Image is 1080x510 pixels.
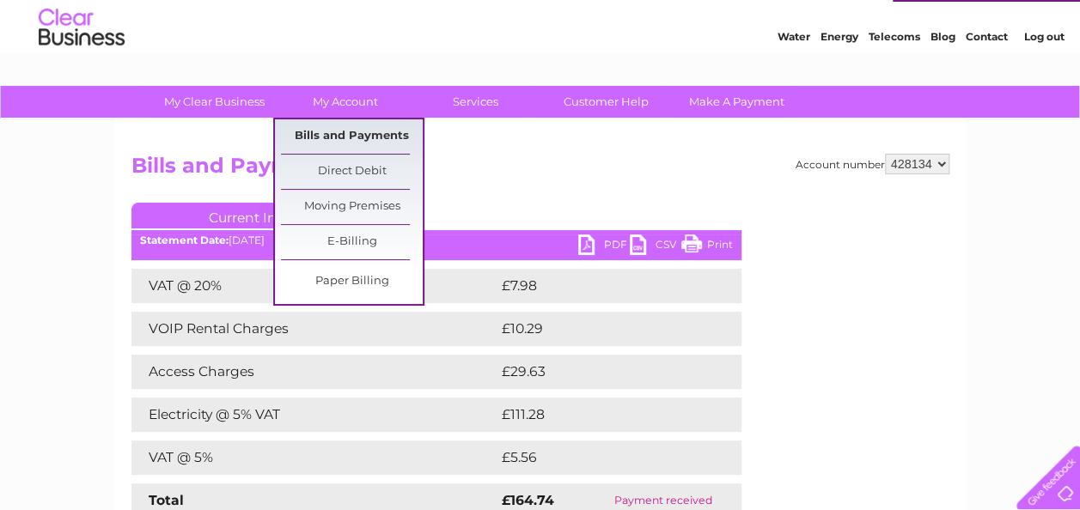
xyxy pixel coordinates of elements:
[497,269,701,303] td: £7.98
[502,492,554,508] strong: £164.74
[131,203,389,228] a: Current Invoice
[931,73,955,86] a: Blog
[131,154,949,186] h2: Bills and Payments
[131,269,497,303] td: VAT @ 20%
[149,492,184,508] strong: Total
[666,86,808,118] a: Make A Payment
[778,73,810,86] a: Water
[131,440,497,475] td: VAT @ 5%
[281,225,423,259] a: E-Billing
[497,398,706,432] td: £111.28
[821,73,858,86] a: Energy
[1023,73,1064,86] a: Log out
[131,312,497,346] td: VOIP Rental Charges
[281,119,423,154] a: Bills and Payments
[38,45,125,97] img: logo.png
[796,154,949,174] div: Account number
[131,398,497,432] td: Electricity @ 5% VAT
[630,234,681,259] a: CSV
[281,190,423,224] a: Moving Premises
[135,9,947,83] div: Clear Business is a trading name of Verastar Limited (registered in [GEOGRAPHIC_DATA] No. 3667643...
[869,73,920,86] a: Telecoms
[131,234,741,246] div: [DATE]
[681,234,733,259] a: Print
[535,86,677,118] a: Customer Help
[966,73,1008,86] a: Contact
[274,86,416,118] a: My Account
[497,355,707,389] td: £29.63
[405,86,546,118] a: Services
[143,86,285,118] a: My Clear Business
[497,440,701,475] td: £5.56
[756,9,875,30] a: 0333 014 3131
[131,355,497,389] td: Access Charges
[140,234,229,246] b: Statement Date:
[281,264,423,299] a: Paper Billing
[578,234,630,259] a: PDF
[281,155,423,189] a: Direct Debit
[497,312,705,346] td: £10.29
